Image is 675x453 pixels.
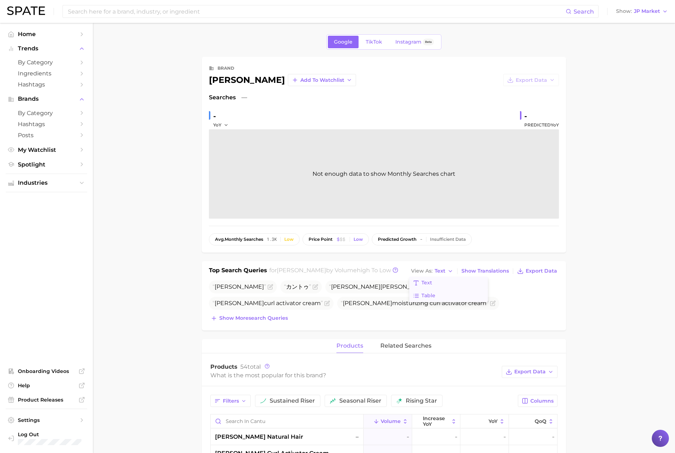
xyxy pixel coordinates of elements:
img: SPATE [7,6,45,15]
button: Industries [6,178,87,188]
a: Settings [6,415,87,425]
a: Google [328,36,359,48]
span: predicted growth [378,237,416,242]
span: Log Out [18,431,81,438]
span: by Category [18,59,75,66]
span: monthly searches [215,237,263,242]
button: Flag as miscategorized or irrelevant [324,300,330,306]
button: Columns [518,395,557,407]
span: Product Releases [18,397,75,403]
span: by Category [18,110,75,116]
span: 1.3k [267,237,277,242]
span: My Watchlist [18,146,75,153]
button: ShowJP Market [614,7,670,16]
button: Show Translations [460,266,511,276]
button: Flag as miscategorized or irrelevant [312,284,318,290]
span: Show [616,9,632,13]
a: by Category [6,108,87,119]
button: View AsText [409,267,455,276]
div: [PERSON_NAME] [209,76,285,84]
button: Trends [6,43,87,54]
button: predicted growth-Insufficient Data [372,233,472,245]
div: Insufficient Data [430,237,466,242]
span: increase YoY [423,415,449,427]
img: seasonal riser [330,398,336,404]
span: Filters [223,398,239,404]
span: moisturizing curl activator cream [341,300,489,307]
div: Not enough data to show Monthly Searches chart [209,129,559,219]
span: Spotlight [18,161,75,168]
span: total [240,363,261,370]
a: Ingredients [6,68,87,79]
span: Export Data [526,268,557,274]
span: - [503,433,506,441]
a: Spotlight [6,159,87,170]
button: QoQ [509,414,557,428]
span: Instagram [395,39,421,45]
span: rising star [406,398,437,404]
span: Onboarding Videos [18,368,75,374]
span: Hashtags [18,121,75,128]
div: - [524,110,559,122]
span: JP Market [634,9,660,13]
span: Trends [18,45,75,52]
span: Ingredients [18,70,75,77]
span: YoY [489,418,497,424]
span: [PERSON_NAME] natural hair [215,433,303,441]
a: Posts [6,130,87,141]
span: Google [334,39,352,45]
div: What is the most popular for this brand? [210,370,498,380]
a: Hashtags [6,119,87,130]
span: Industries [18,180,75,186]
a: Onboarding Videos [6,366,87,377]
span: Beta [425,39,432,45]
span: — [241,93,247,102]
input: Search here for a brand, industry, or ingredient [67,5,566,18]
div: brand [217,64,234,73]
span: Settings [18,417,75,423]
span: Home [18,31,75,38]
div: View AsText [409,277,488,302]
span: QoQ [535,418,546,424]
button: Export Data [515,266,559,276]
a: TikTok [360,36,388,48]
span: YoY [551,122,559,128]
button: [PERSON_NAME] natural hair–---- [211,429,557,445]
span: [PERSON_NAME] [329,283,432,290]
div: Low [354,237,363,242]
span: [PERSON_NAME] [215,283,264,290]
button: Brands [6,94,87,104]
span: price point [309,237,332,242]
button: Flag as miscategorized or irrelevant [490,300,496,306]
button: Volume [364,414,412,428]
button: Filters [210,395,251,407]
span: Volume [381,418,401,424]
span: Products [210,363,237,370]
a: My Watchlist [6,144,87,155]
span: [PERSON_NAME] [215,300,264,307]
span: Searches [209,93,236,102]
button: increase YoY [412,414,460,428]
a: Log out. Currently logged in with e-mail yumi.toki@spate.nyc. [6,429,87,447]
a: Help [6,380,87,391]
span: Text [421,280,432,286]
span: カントゥ [284,283,311,290]
span: high to low [357,267,391,274]
span: Export Data [516,77,547,83]
span: Show Translations [461,268,509,274]
button: price pointLow [302,233,369,245]
button: Export Data [503,74,559,86]
span: curl activator cream [212,300,323,307]
span: Hashtags [18,81,75,88]
span: Add to Watchlist [300,77,344,83]
a: Hashtags [6,79,87,90]
a: Home [6,29,87,40]
span: 54 [240,363,247,370]
img: sustained riser [260,398,266,404]
button: YoY [460,414,509,428]
span: Export Data [514,369,546,375]
input: Search in cantu [211,414,363,428]
span: Help [18,382,75,389]
button: YoY [213,121,229,129]
span: - [552,433,555,441]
